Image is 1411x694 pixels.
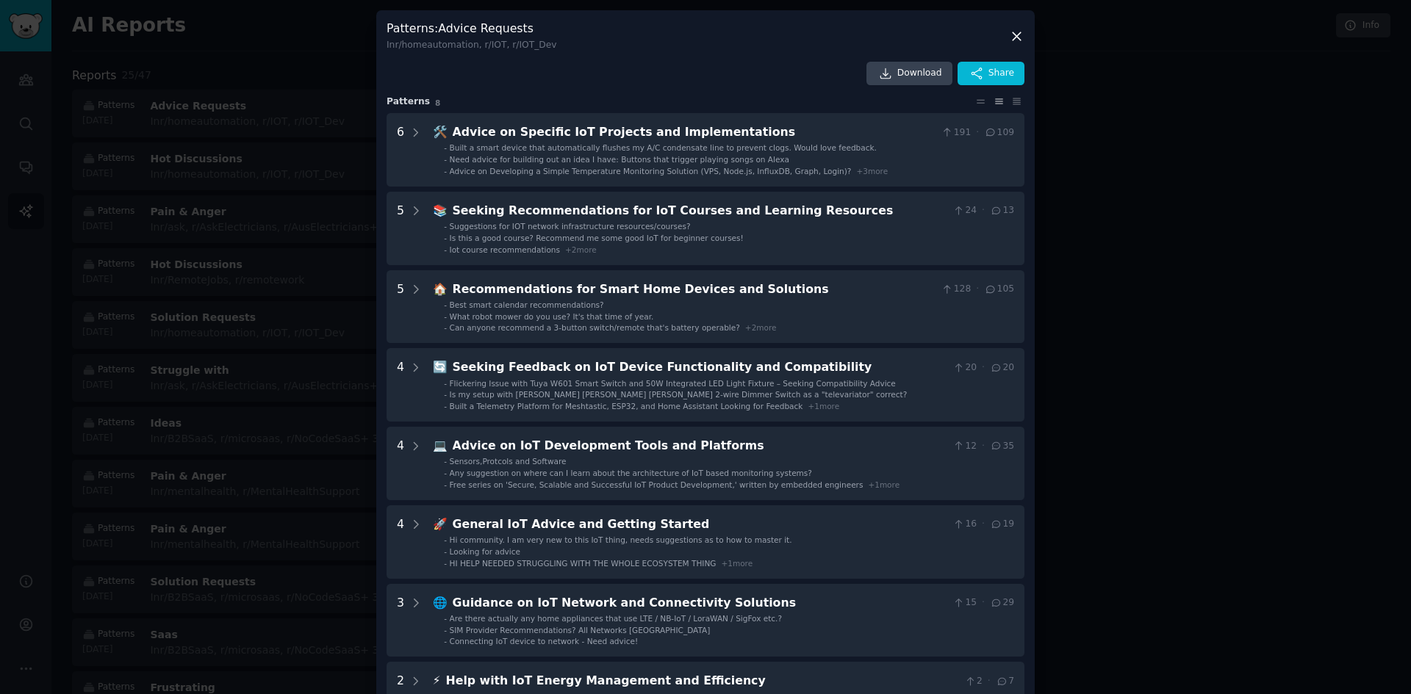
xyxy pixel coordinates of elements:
[387,95,430,109] span: Pattern s
[450,637,639,646] span: Connecting IoT device to network - Need advice!
[450,457,567,466] span: Sensors,Protcols and Software
[450,402,803,411] span: Built a Telemetry Platform for Meshtastic, ESP32, and Home Assistant Looking for Feedback
[941,126,971,140] span: 191
[996,675,1014,688] span: 7
[397,594,404,647] div: 3
[397,358,404,411] div: 4
[397,123,404,176] div: 6
[433,438,448,452] span: 💻
[444,389,447,400] div: -
[444,636,447,646] div: -
[988,675,991,688] span: ·
[990,204,1014,217] span: 13
[976,283,979,296] span: ·
[976,126,979,140] span: ·
[450,469,812,477] span: Any suggestion on where can I learn about the architecture of IoT based monitoring systems?
[984,126,1014,140] span: 109
[397,202,404,255] div: 5
[453,358,947,377] div: Seeking Feedback on IoT Device Functionality and Compatibility
[444,613,447,623] div: -
[433,125,448,139] span: 🛠️
[952,204,977,217] span: 24
[444,311,447,322] div: -
[433,517,448,531] span: 🚀
[444,322,447,333] div: -
[444,245,447,255] div: -
[964,675,983,688] span: 2
[450,155,789,164] span: Need advice for building out an idea I have: Buttons that trigger playing songs on Alexa
[952,361,977,375] span: 20
[988,67,1014,80] span: Share
[433,673,441,687] span: ⚡
[450,234,744,242] span: Is this a good course? Recommend me some good IoT for beginner courses!
[952,518,977,531] span: 16
[982,361,985,375] span: ·
[808,402,839,411] span: + 1 more
[453,437,947,455] div: Advice on IoT Development Tools and Platforms
[387,21,556,51] h3: Patterns : Advice Requests
[444,233,447,243] div: -
[856,167,888,176] span: + 3 more
[444,166,447,176] div: -
[444,558,447,568] div: -
[453,281,936,299] div: Recommendations for Smart Home Devices and Solutions
[453,516,947,534] div: General IoT Advice and Getting Started
[450,547,520,556] span: Looking for advice
[450,323,740,332] span: Can anyone recommend a 3-button switch/remote that's battery operable?
[990,518,1014,531] span: 19
[435,98,440,107] span: 8
[444,535,447,545] div: -
[453,202,947,220] div: Seeking Recommendations for IoT Courses and Learning Resources
[990,361,1014,375] span: 20
[450,300,604,309] span: Best smart calendar recommendations?
[444,401,447,411] div: -
[397,281,404,333] div: 5
[450,143,877,152] span: Built a smart device that automatically flushes my A/C condensate line to prevent clogs. Would lo...
[433,596,448,610] span: 🌐
[990,440,1014,453] span: 35
[387,39,556,52] div: In r/homeautomation, r/IOT, r/IOT_Dev
[941,283,971,296] span: 128
[868,480,900,489] span: + 1 more
[444,300,447,310] div: -
[958,62,1024,85] button: Share
[433,203,448,217] span: 📚
[450,245,560,254] span: Iot course recommendations
[450,390,908,399] span: Is my setup with [PERSON_NAME] [PERSON_NAME] [PERSON_NAME] 2-wire Dimmer Switch as a "televariato...
[444,480,447,490] div: -
[444,154,447,165] div: -
[444,456,447,466] div: -
[450,167,852,176] span: Advice on Developing a Simple Temperature Monitoring Solution (VPS, Node.js, InfluxDB, Graph, Log...
[897,67,942,80] span: Download
[982,440,985,453] span: ·
[433,282,448,296] span: 🏠
[397,516,404,568] div: 4
[982,204,985,217] span: ·
[952,440,977,453] span: 12
[982,596,985,610] span: ·
[866,62,952,85] a: Download
[450,535,792,544] span: Hi community. I am very new to this IoT thing, needs suggestions as to how to master it.
[433,360,448,374] span: 🔄
[984,283,1014,296] span: 105
[721,559,753,568] span: + 1 more
[453,594,947,612] div: Guidance on IoT Network and Connectivity Solutions
[450,626,711,635] span: SIM Provider Recommendations? All Networks [GEOGRAPHIC_DATA]
[450,480,864,489] span: Free series on 'Secure, Scalable and Successful IoT Product Development,' written by embedded eng...
[450,614,782,623] span: Are there actually any home appliances that use LTE / NB-IoT / LoraWAN / SigFox etc.?
[444,378,447,388] div: -
[397,437,404,490] div: 4
[444,625,447,635] div: -
[450,312,654,321] span: What robot mower do you use? It's that time of year.
[446,672,959,690] div: Help with IoT Energy Management and Efficiency
[453,123,936,142] div: Advice on Specific IoT Projects and Implementations
[565,245,597,254] span: + 2 more
[444,221,447,231] div: -
[745,323,777,332] span: + 2 more
[450,222,691,231] span: Suggestions for IOT network infrastructure resources/courses?
[450,379,896,388] span: Flickering Issue with Tuya W601 Smart Switch and 50W Integrated LED Light Fixture – Seeking Compa...
[982,518,985,531] span: ·
[444,142,447,153] div: -
[444,468,447,478] div: -
[450,559,717,568] span: HI HELP NEEDED STRUGGLING WITH THE WHOLE ECOSYSTEM THING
